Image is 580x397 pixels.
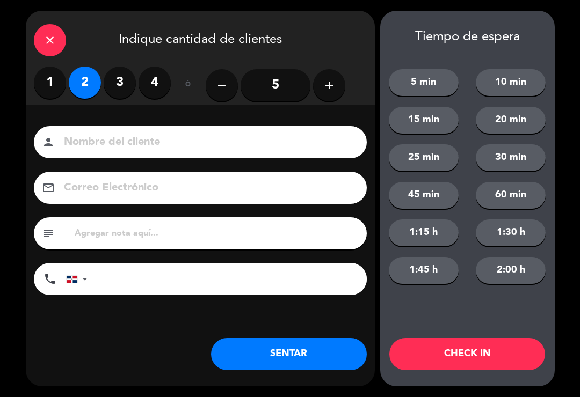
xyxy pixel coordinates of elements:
[476,69,546,96] button: 10 min
[476,219,546,246] button: 1:30 h
[42,227,55,240] i: subject
[171,67,206,104] div: ó
[389,338,545,370] button: CHECK IN
[389,144,459,171] button: 25 min
[34,67,66,99] label: 1
[476,144,546,171] button: 30 min
[389,257,459,284] button: 1:45 h
[104,67,136,99] label: 3
[476,182,546,209] button: 60 min
[42,181,55,194] i: email
[139,67,171,99] label: 4
[63,179,353,197] input: Correo Electrónico
[69,67,101,99] label: 2
[389,182,459,209] button: 45 min
[211,338,367,370] button: SENTAR
[67,263,91,295] div: Dominican Republic (República Dominicana): +1
[63,133,353,152] input: Nombre del cliente
[476,107,546,134] button: 20 min
[380,30,555,45] div: Tiempo de espera
[476,257,546,284] button: 2:00 h
[42,136,55,149] i: person
[26,11,375,67] div: Indique cantidad de clientes
[44,273,56,285] i: phone
[389,107,459,134] button: 15 min
[74,226,359,241] input: Agregar nota aquí...
[44,34,56,47] i: close
[389,69,459,96] button: 5 min
[215,79,228,92] i: remove
[323,79,336,92] i: add
[389,219,459,246] button: 1:15 h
